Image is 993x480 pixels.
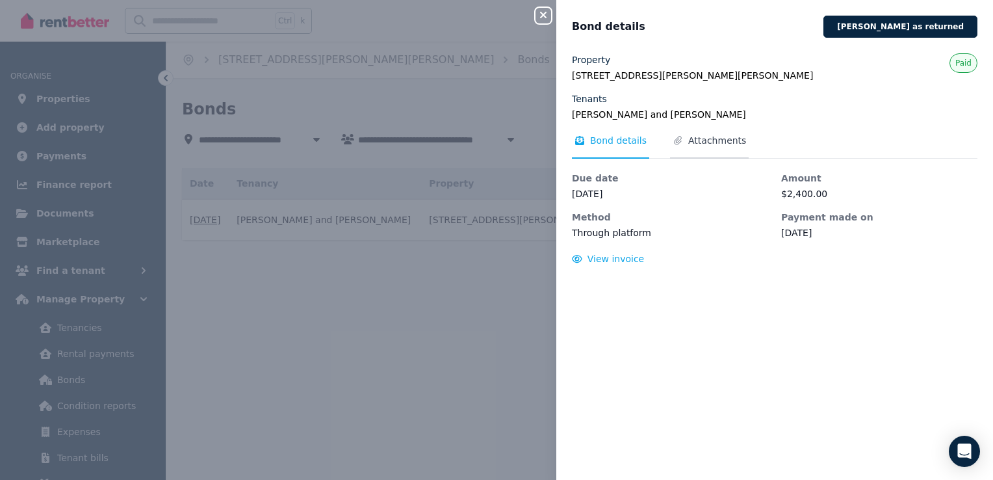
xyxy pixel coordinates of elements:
[781,172,977,185] dt: Amount
[572,69,977,82] legend: [STREET_ADDRESS][PERSON_NAME][PERSON_NAME]
[572,134,977,159] nav: Tabs
[572,108,977,121] legend: [PERSON_NAME] and [PERSON_NAME]
[572,226,768,239] dd: Through platform
[587,254,645,264] span: View invoice
[955,58,972,68] span: Paid
[949,436,980,467] div: Open Intercom Messenger
[572,211,768,224] dt: Method
[823,16,977,38] button: [PERSON_NAME] as returned
[781,211,977,224] dt: Payment made on
[572,92,607,105] label: Tenants
[781,226,977,239] dd: [DATE]
[572,53,610,66] label: Property
[590,134,647,147] span: Bond details
[572,172,768,185] dt: Due date
[781,187,977,200] dd: $2,400.00
[572,19,645,34] span: Bond details
[688,134,746,147] span: Attachments
[572,187,768,200] dd: [DATE]
[572,252,644,265] button: View invoice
